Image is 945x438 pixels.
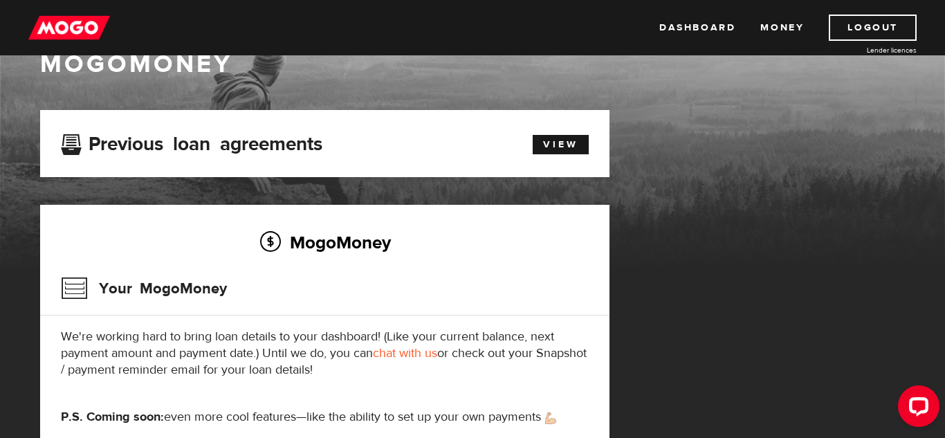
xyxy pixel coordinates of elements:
a: Money [760,15,804,41]
a: View [533,135,589,154]
img: strong arm emoji [545,412,556,424]
p: We're working hard to bring loan details to your dashboard! (Like your current balance, next paym... [61,329,589,378]
a: chat with us [373,345,437,361]
a: Lender licences [813,45,917,55]
h1: MogoMoney [40,50,905,79]
strong: P.S. Coming soon: [61,409,164,425]
iframe: LiveChat chat widget [887,380,945,438]
a: Dashboard [659,15,735,41]
a: Logout [829,15,917,41]
h2: MogoMoney [61,228,589,257]
img: mogo_logo-11ee424be714fa7cbb0f0f49df9e16ec.png [28,15,110,41]
p: even more cool features—like the ability to set up your own payments [61,409,589,426]
h3: Your MogoMoney [61,271,227,307]
h3: Previous loan agreements [61,133,322,151]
